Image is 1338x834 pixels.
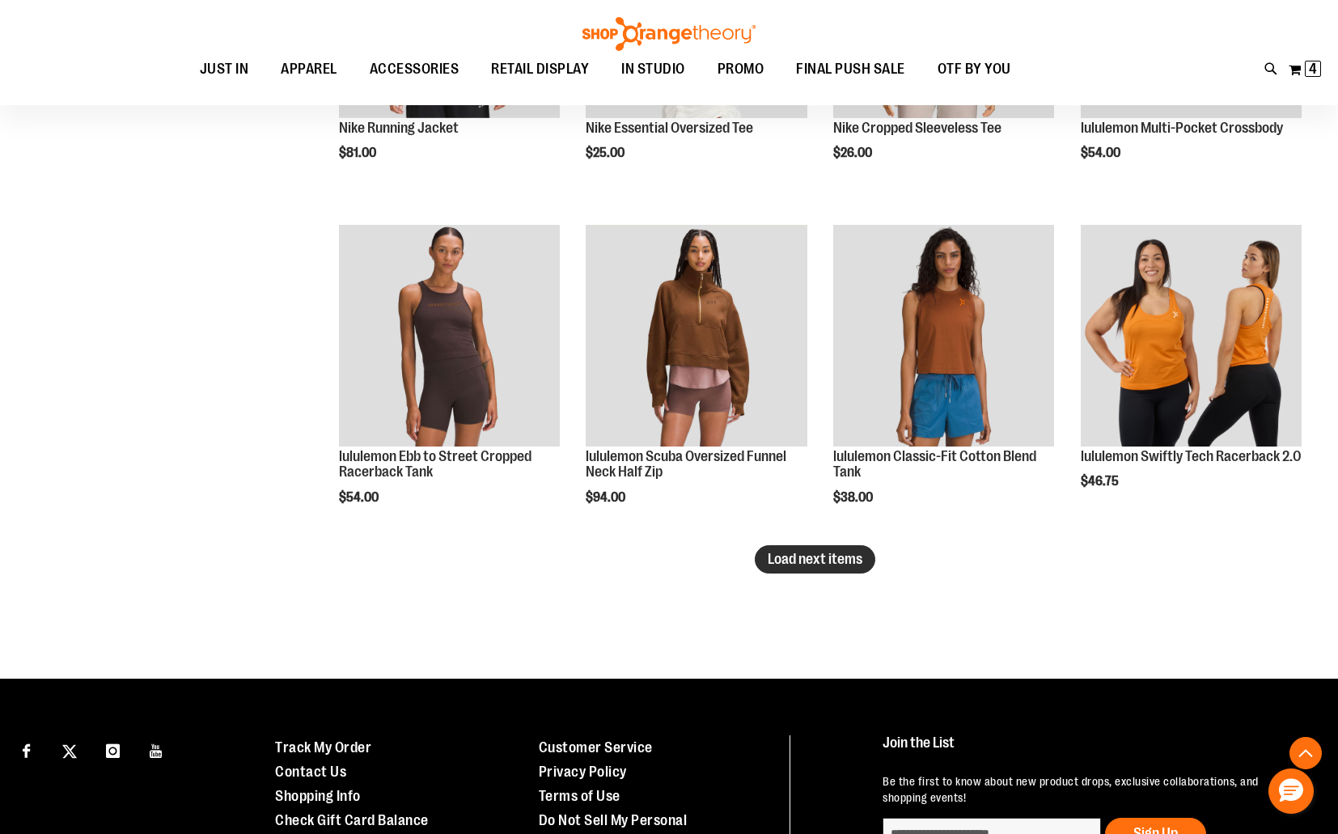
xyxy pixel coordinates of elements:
[833,120,1001,136] a: Nike Cropped Sleeveless Tee
[586,490,628,505] span: $94.00
[142,735,171,764] a: Visit our Youtube page
[1081,225,1302,446] img: lululemon Swiftly Tech Racerback 2.0
[796,51,905,87] span: FINAL PUSH SALE
[825,217,1062,546] div: product
[62,744,77,759] img: Twitter
[921,51,1027,88] a: OTF BY YOU
[339,225,560,446] img: lululemon Ebb to Street Cropped Racerback Tank
[833,448,1036,481] a: lululemon Classic-Fit Cotton Blend Tank
[833,490,875,505] span: $38.00
[1081,120,1283,136] a: lululemon Multi-Pocket Crossbody
[586,225,807,448] a: lululemon Scuba Oversized Funnel Neck Half Zip
[339,146,379,160] span: $81.00
[339,225,560,448] a: lululemon Ebb to Street Cropped Racerback Tank
[833,225,1054,446] img: lululemon Classic-Fit Cotton Blend Tank
[539,788,620,804] a: Terms of Use
[938,51,1011,87] span: OTF BY YOU
[331,217,568,546] div: product
[275,739,371,756] a: Track My Order
[701,51,781,88] a: PROMO
[1081,448,1302,464] a: lululemon Swiftly Tech Racerback 2.0
[200,51,249,87] span: JUST IN
[539,739,653,756] a: Customer Service
[475,51,605,88] a: RETAIL DISPLAY
[275,812,429,828] a: Check Gift Card Balance
[586,120,753,136] a: Nike Essential Oversized Tee
[883,735,1304,765] h4: Join the List
[780,51,921,88] a: FINAL PUSH SALE
[1073,217,1310,530] div: product
[586,448,786,481] a: lululemon Scuba Oversized Funnel Neck Half Zip
[339,490,381,505] span: $54.00
[184,51,265,88] a: JUST IN
[12,735,40,764] a: Visit our Facebook page
[1081,146,1123,160] span: $54.00
[99,735,127,764] a: Visit our Instagram page
[1289,737,1322,769] button: Back To Top
[281,51,337,87] span: APPAREL
[370,51,459,87] span: ACCESSORIES
[621,51,685,87] span: IN STUDIO
[586,225,807,446] img: lululemon Scuba Oversized Funnel Neck Half Zip
[768,551,862,567] span: Load next items
[354,51,476,88] a: ACCESSORIES
[833,146,874,160] span: $26.00
[339,448,531,481] a: lululemon Ebb to Street Cropped Racerback Tank
[833,225,1054,448] a: lululemon Classic-Fit Cotton Blend Tank
[339,120,459,136] a: Nike Running Jacket
[883,773,1304,806] p: Be the first to know about new product drops, exclusive collaborations, and shopping events!
[1268,768,1314,814] button: Hello, have a question? Let’s chat.
[580,17,758,51] img: Shop Orangetheory
[275,764,346,780] a: Contact Us
[56,735,84,764] a: Visit our X page
[578,217,815,546] div: product
[1309,61,1317,77] span: 4
[275,788,361,804] a: Shopping Info
[539,764,627,780] a: Privacy Policy
[265,51,354,87] a: APPAREL
[1081,225,1302,448] a: lululemon Swiftly Tech Racerback 2.0
[1081,474,1121,489] span: $46.75
[605,51,701,88] a: IN STUDIO
[491,51,589,87] span: RETAIL DISPLAY
[718,51,764,87] span: PROMO
[755,545,875,574] button: Load next items
[586,146,627,160] span: $25.00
